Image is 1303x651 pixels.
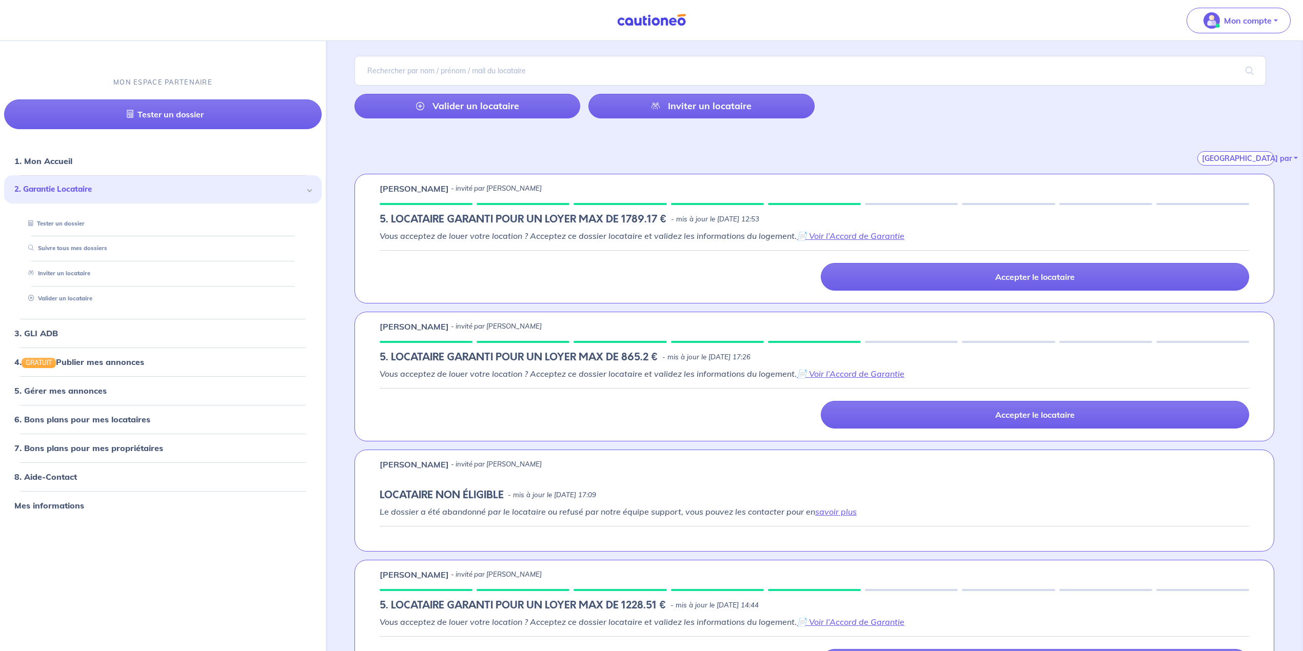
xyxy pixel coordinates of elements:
em: Vous acceptez de louer votre location ? Acceptez ce dossier locataire et validez les informations... [380,231,904,241]
p: Accepter le locataire [995,410,1075,420]
span: 2. Garantie Locataire [14,184,304,195]
a: Accepter le locataire [821,401,1250,429]
a: 4.GRATUITPublier mes annonces [14,357,144,367]
h5: 5. LOCATAIRE GARANTI POUR UN LOYER MAX DE 1228.51 € [380,599,666,612]
span: search [1233,56,1266,85]
div: 5. Gérer mes annonces [4,380,322,401]
p: - mis à jour le [DATE] 14:44 [670,600,759,611]
div: Suivre tous mes dossiers [16,240,309,257]
a: 3. GLI ADB [14,328,58,338]
a: Inviter un locataire [24,270,90,277]
a: Mes informations [14,500,84,511]
p: - invité par [PERSON_NAME] [451,459,542,470]
p: [PERSON_NAME] [380,320,449,333]
div: 8. Aide-Contact [4,466,322,487]
input: Rechercher par nom / prénom / mail du locataire [354,56,1266,86]
p: - mis à jour le [DATE] 12:53 [671,214,759,225]
h5: 5. LOCATAIRE GARANTI POUR UN LOYER MAX DE 865.2 € [380,351,658,363]
div: 7. Bons plans pour mes propriétaires [4,438,322,458]
p: - mis à jour le [DATE] 17:26 [662,352,751,362]
a: Suivre tous mes dossiers [24,245,107,252]
div: 6. Bons plans pour mes locataires [4,409,322,430]
img: Cautioneo [613,14,690,27]
p: - invité par [PERSON_NAME] [451,184,542,194]
em: Le dossier a été abandonné par le locataire ou refusé par notre équipe support, vous pouvez les c... [380,506,857,517]
a: 5. Gérer mes annonces [14,385,107,396]
div: Valider un locataire [16,290,309,307]
h5: 5. LOCATAIRE GARANTI POUR UN LOYER MAX DE 1789.17 € [380,213,667,226]
div: Tester un dossier [16,215,309,232]
a: 6. Bons plans pour mes locataires [14,414,150,424]
a: savoir plus [815,506,857,517]
a: Valider un locataire [354,94,580,118]
button: illu_account_valid_menu.svgMon compte [1187,8,1291,33]
p: [PERSON_NAME] [380,458,449,471]
a: 1. Mon Accueil [14,156,72,166]
a: Tester un dossier [24,220,85,227]
p: MON ESPACE PARTENAIRE [113,77,212,87]
a: 📄 Voir l’Accord de Garantie [797,369,904,379]
h5: LOCATAIRE NON ÉLIGIBLE [380,489,504,501]
a: Tester un dossier [4,99,322,129]
p: - invité par [PERSON_NAME] [451,321,542,332]
div: 2. Garantie Locataire [4,175,322,204]
img: illu_account_valid_menu.svg [1203,12,1220,29]
div: 1. Mon Accueil [4,151,322,171]
p: Accepter le locataire [995,272,1075,282]
div: Mes informations [4,495,322,516]
a: Inviter un locataire [588,94,814,118]
p: Mon compte [1224,14,1272,27]
em: Vous acceptez de louer votre location ? Acceptez ce dossier locataire et validez les informations... [380,617,904,627]
div: 3. GLI ADB [4,323,322,343]
a: 8. Aide-Contact [14,472,77,482]
p: [PERSON_NAME] [380,182,449,195]
div: state: RENTER-PROPERTY-IN-PROGRESS, Context: , [380,213,1249,226]
p: - mis à jour le [DATE] 17:09 [508,490,596,500]
a: Accepter le locataire [821,263,1250,291]
button: [GEOGRAPHIC_DATA] par [1197,151,1274,166]
div: 4.GRATUITPublier mes annonces [4,352,322,372]
a: 📄 Voir l’Accord de Garantie [797,231,904,241]
em: Vous acceptez de louer votre location ? Acceptez ce dossier locataire et validez les informations... [380,369,904,379]
a: 📄 Voir l’Accord de Garantie [797,617,904,627]
div: state: ARCHIVED, Context: ,NULL-NO-CERTIFICATE [380,489,1249,501]
p: - invité par [PERSON_NAME] [451,569,542,580]
div: Inviter un locataire [16,265,309,282]
a: 7. Bons plans pour mes propriétaires [14,443,163,453]
a: Valider un locataire [24,295,92,302]
p: [PERSON_NAME] [380,568,449,581]
div: state: RENTER-PROPERTY-IN-PROGRESS, Context: INELIGIBILITY,INELIGIBILITY [380,599,1249,612]
div: state: RENTER-PROPERTY-IN-PROGRESS, Context: , [380,351,1249,363]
